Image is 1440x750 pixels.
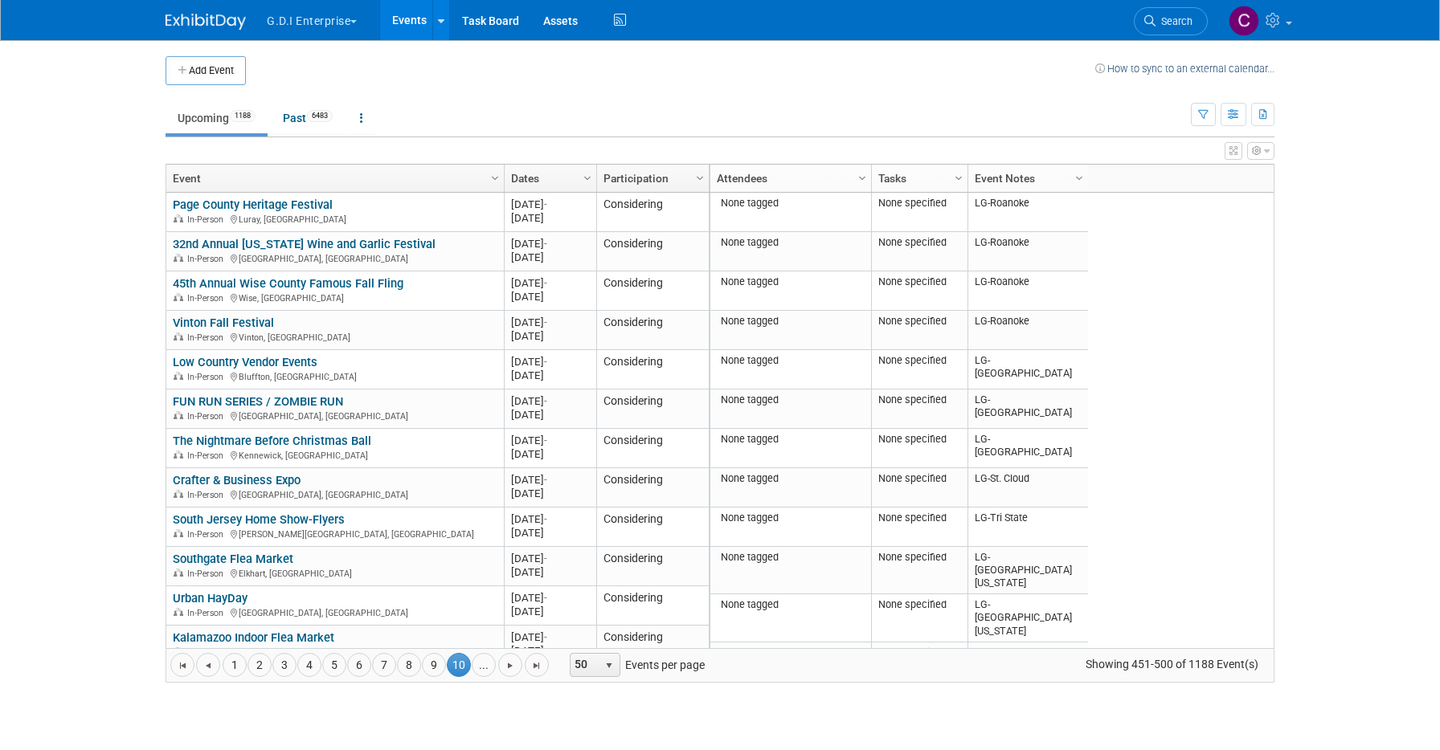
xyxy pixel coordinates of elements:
[173,512,345,527] a: South Jersey Home Show-Flyers
[511,237,589,251] div: [DATE]
[174,372,183,380] img: In-Person Event
[717,598,865,611] div: None tagged
[717,551,865,564] div: None tagged
[856,172,869,185] span: Column Settings
[596,507,709,547] td: Considering
[347,653,371,677] a: 6
[498,653,522,677] a: Go to the next page
[511,526,589,540] div: [DATE]
[1073,172,1086,185] span: Column Settings
[717,236,865,249] div: None tagged
[187,214,228,225] span: In-Person
[878,598,962,611] div: None specified
[174,254,183,262] img: In-Person Event
[544,198,547,210] span: -
[596,547,709,586] td: Considering
[967,311,1088,350] td: LG-Roanoke
[603,165,698,192] a: Participation
[596,626,709,665] td: Considering
[173,434,371,448] a: The Nightmare Before Christmas Ball
[187,293,228,304] span: In-Person
[878,315,962,328] div: None specified
[173,409,497,422] div: [GEOGRAPHIC_DATA], [GEOGRAPHIC_DATA]
[511,552,589,565] div: [DATE]
[511,290,589,304] div: [DATE]
[878,512,962,524] div: None specified
[422,653,446,677] a: 9
[544,434,547,446] span: -
[952,172,965,185] span: Column Settings
[472,653,496,677] a: ...
[596,232,709,271] td: Considering
[511,487,589,500] div: [DATE]
[511,355,589,369] div: [DATE]
[173,198,333,212] a: Page County Heritage Festival
[596,311,709,350] td: Considering
[173,487,497,501] div: [GEOGRAPHIC_DATA], [GEOGRAPHIC_DATA]
[511,630,589,644] div: [DATE]
[544,277,547,289] span: -
[951,165,968,189] a: Column Settings
[693,172,706,185] span: Column Settings
[272,653,297,677] a: 3
[297,653,321,677] a: 4
[173,316,274,330] a: Vinton Fall Festival
[544,316,547,328] span: -
[511,644,589,658] div: [DATE]
[967,594,1088,642] td: LG-[GEOGRAPHIC_DATA][US_STATE]
[173,330,497,344] div: Vinton, [GEOGRAPHIC_DATA]
[174,450,183,459] img: In-Person Event
[307,110,333,122] span: 6483
[187,608,228,618] span: In-Person
[717,433,865,446] div: None tagged
[511,329,589,343] div: [DATE]
[878,275,962,288] div: None specified
[247,653,272,677] a: 2
[173,212,497,226] div: Luray, [GEOGRAPHIC_DATA]
[717,472,865,485] div: None tagged
[596,350,709,389] td: Considering
[854,165,872,189] a: Column Settings
[530,659,543,672] span: Go to the last page
[878,551,962,564] div: None specified
[967,232,1088,271] td: LG-Roanoke
[173,552,293,566] a: Southgate Flea Market
[173,473,301,487] a: Crafter & Business Expo
[717,512,865,524] div: None tagged
[173,630,334,645] a: Kalamazoo Indoor Flea Market
[511,447,589,461] div: [DATE]
[878,197,962,210] div: None specified
[1156,15,1192,27] span: Search
[511,408,589,422] div: [DATE]
[511,565,589,579] div: [DATE]
[173,276,403,291] a: 45th Annual Wise County Famous Fall Fling
[511,276,589,290] div: [DATE]
[603,659,616,672] span: select
[487,165,505,189] a: Column Settings
[504,659,517,672] span: Go to the next page
[544,513,547,525] span: -
[967,507,1088,547] td: LG-Tri State
[174,608,183,616] img: In-Person Event
[544,552,547,565] span: -
[176,659,189,672] span: Go to the first page
[187,490,228,500] span: In-Person
[579,165,597,189] a: Column Settings
[173,165,493,192] a: Event
[372,653,396,677] a: 7
[1095,63,1274,75] a: How to sync to an external calendar...
[322,653,346,677] a: 5
[174,293,183,301] img: In-Person Event
[975,165,1078,192] a: Event Notes
[717,393,865,406] div: None tagged
[511,369,589,382] div: [DATE]
[173,448,497,462] div: Kennewick, [GEOGRAPHIC_DATA]
[511,251,589,264] div: [DATE]
[223,653,247,677] a: 1
[174,332,183,340] img: In-Person Event
[511,165,586,192] a: Dates
[596,271,709,311] td: Considering
[187,411,228,422] span: In-Person
[511,591,589,605] div: [DATE]
[544,395,547,407] span: -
